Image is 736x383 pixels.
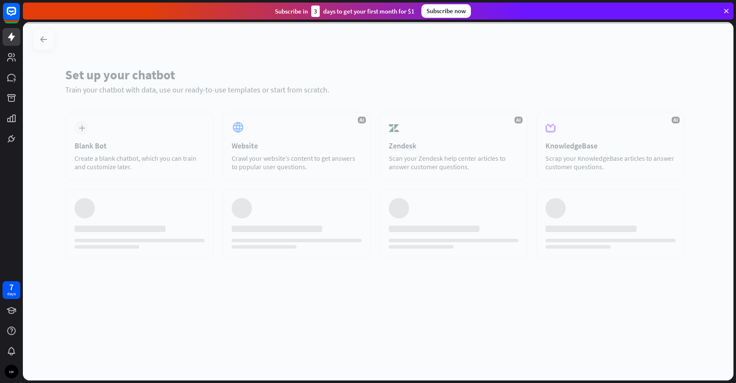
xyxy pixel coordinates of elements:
div: Subscribe in days to get your first month for $1 [275,6,415,17]
div: 3 [311,6,320,17]
div: days [7,291,16,297]
div: Subscribe now [421,4,471,18]
a: 7 days [3,281,20,299]
div: 7 [9,283,14,291]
